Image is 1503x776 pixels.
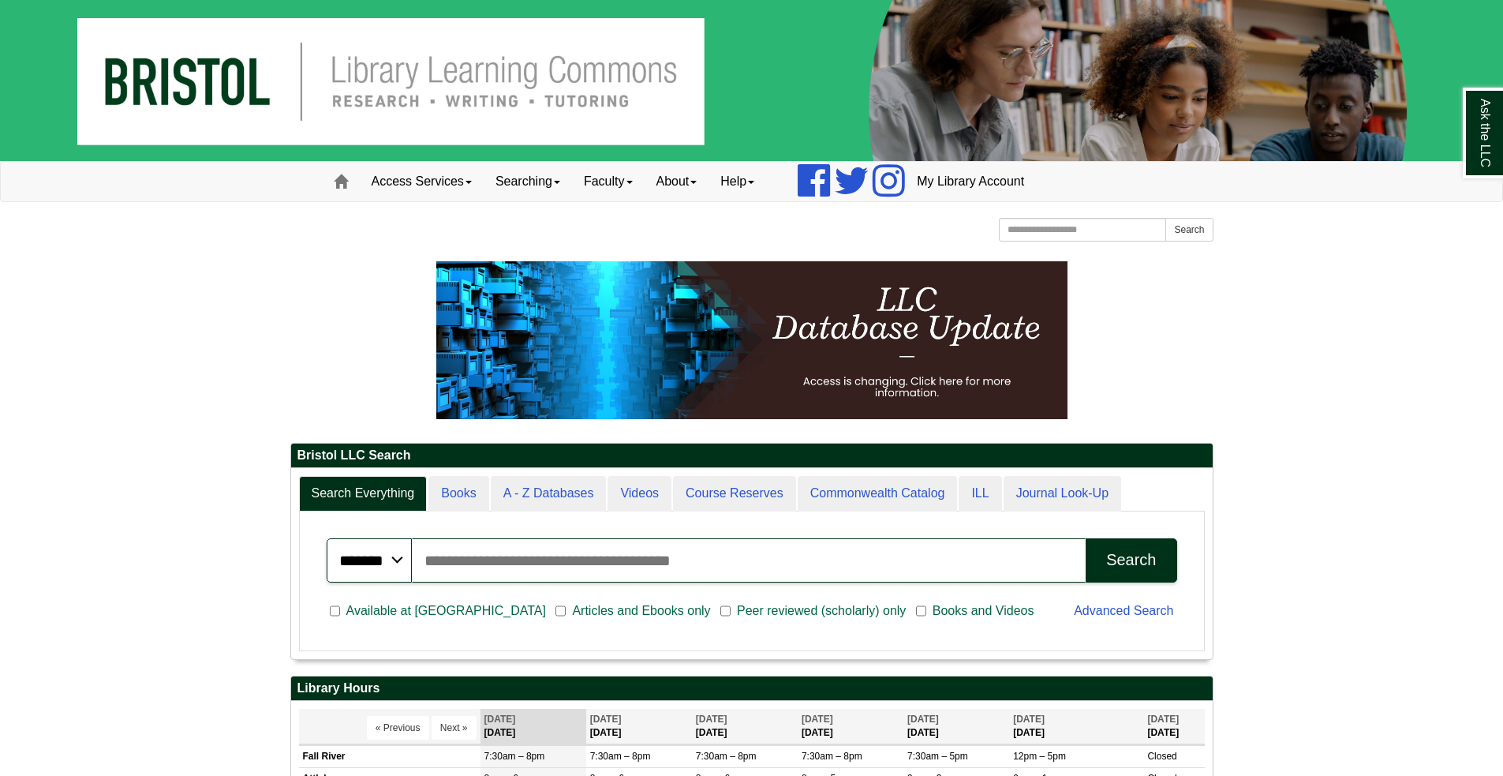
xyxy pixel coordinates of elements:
span: 7:30am – 5pm [907,751,968,762]
h2: Library Hours [291,677,1213,701]
img: HTML tutorial [436,261,1067,419]
span: Available at [GEOGRAPHIC_DATA] [340,602,552,620]
th: [DATE] [1009,709,1143,744]
span: 7:30am – 8pm [590,751,651,762]
th: [DATE] [903,709,1009,744]
div: Search [1106,551,1156,569]
span: 7:30am – 8pm [484,751,545,762]
a: Search Everything [299,476,428,512]
button: Search [1165,218,1213,242]
span: Books and Videos [926,602,1041,620]
th: [DATE] [480,709,586,744]
input: Available at [GEOGRAPHIC_DATA] [330,604,340,618]
a: Journal Look-Up [1004,476,1121,512]
a: Faculty [572,162,645,201]
span: 7:30am – 8pm [802,751,862,762]
td: Fall River [299,746,480,768]
a: About [645,162,709,201]
a: Commonwealth Catalog [798,476,958,512]
th: [DATE] [586,709,692,744]
span: [DATE] [907,714,939,725]
a: Advanced Search [1074,604,1173,617]
span: Peer reviewed (scholarly) only [731,602,912,620]
span: 7:30am – 8pm [696,751,757,762]
input: Articles and Ebooks only [555,604,566,618]
a: ILL [959,476,1001,512]
span: Articles and Ebooks only [566,602,716,620]
span: [DATE] [484,714,516,725]
button: « Previous [367,716,429,740]
a: Videos [608,476,671,512]
a: Help [709,162,766,201]
a: Books [428,476,488,512]
span: [DATE] [590,714,622,725]
button: Next » [432,716,477,740]
span: [DATE] [696,714,727,725]
a: Searching [484,162,572,201]
a: My Library Account [905,162,1036,201]
a: A - Z Databases [491,476,607,512]
th: [DATE] [692,709,798,744]
h2: Bristol LLC Search [291,444,1213,468]
input: Books and Videos [916,604,926,618]
input: Peer reviewed (scholarly) only [720,604,731,618]
span: Closed [1147,751,1176,762]
a: Access Services [360,162,484,201]
span: 12pm – 5pm [1013,751,1066,762]
a: Course Reserves [673,476,796,512]
button: Search [1086,538,1176,583]
span: [DATE] [802,714,833,725]
span: [DATE] [1147,714,1179,725]
span: [DATE] [1013,714,1045,725]
th: [DATE] [798,709,903,744]
th: [DATE] [1143,709,1204,744]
